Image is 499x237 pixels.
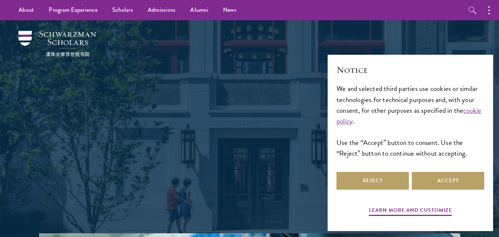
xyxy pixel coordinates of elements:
[369,206,452,217] button: Learn more and customize
[18,31,96,57] img: Schwarzman Scholars
[336,105,482,126] a: cookie policy
[336,64,484,76] h2: Notice
[336,83,484,158] div: We and selected third parties use cookies or similar technologies for technical purposes and, wit...
[336,172,409,190] button: Reject
[412,172,484,190] button: Accept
